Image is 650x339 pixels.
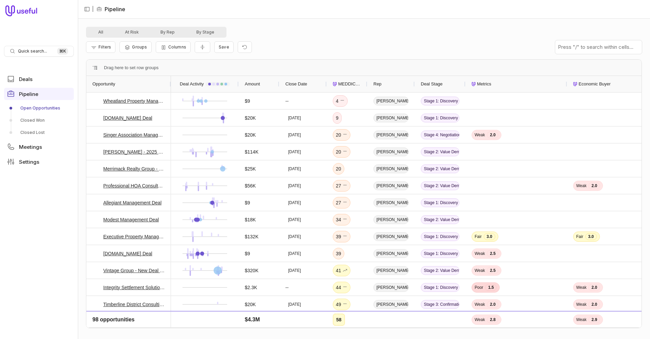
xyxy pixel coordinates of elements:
[288,149,301,155] time: [DATE]
[487,132,498,138] span: 2.0
[245,165,256,173] div: $25K
[19,144,42,149] span: Meetings
[103,250,152,258] a: [DOMAIN_NAME] Deal
[245,182,256,190] div: $56K
[373,181,409,190] span: [PERSON_NAME]
[373,80,382,88] span: Rep
[245,317,256,325] div: $99K
[421,215,459,224] span: Stage 2: Value Demonstration
[421,283,459,292] span: Stage 1: Discovery
[421,181,459,190] span: Stage 2: Value Demonstration
[343,300,347,308] span: No change
[336,266,347,275] div: 41
[86,41,115,53] button: Filter Pipeline
[87,28,114,36] button: All
[336,317,347,325] div: 49
[288,217,301,222] time: [DATE]
[103,283,165,292] a: Integrity Settlement Solutions - New Deal
[4,88,74,100] a: Pipeline
[588,284,600,291] span: 2.0
[373,164,409,173] span: [PERSON_NAME]
[373,249,409,258] span: [PERSON_NAME]
[421,300,459,309] span: Stage 3: Confirmation
[180,80,204,88] span: Deal Activity
[103,131,165,139] a: Singer Association Management - New Deal
[373,198,409,207] span: [PERSON_NAME]
[588,182,600,189] span: 2.0
[585,233,597,240] span: 3.0
[245,233,258,241] div: $132K
[4,156,74,168] a: Settings
[585,318,597,325] span: 3.0
[279,93,327,109] div: --
[214,41,234,53] button: Create a new saved view
[421,198,459,207] span: Stage 1: Discovery
[245,283,257,292] div: $2.3K
[576,183,586,188] span: Weak
[579,80,611,88] span: Economic Buyer
[245,300,256,308] div: $20K
[421,131,459,139] span: Stage 4: Negotiation
[487,250,498,257] span: 2.5
[82,4,92,14] button: Collapse sidebar
[288,251,301,256] time: [DATE]
[340,97,345,105] span: No change
[288,234,301,239] time: [DATE]
[487,318,498,325] span: 2.0
[285,80,307,88] span: Close Date
[4,141,74,153] a: Meetings
[245,80,260,88] span: Amount
[336,300,347,308] div: 49
[336,148,347,156] div: 20
[373,147,409,156] span: [PERSON_NAME]
[92,5,94,13] span: |
[576,234,583,239] span: Fair
[99,44,111,49] span: Filters
[4,115,74,126] a: Closed Won
[373,97,409,105] span: [PERSON_NAME]
[336,250,341,258] div: 39
[4,73,74,85] a: Deals
[4,103,74,138] div: Pipeline submenu
[343,199,347,207] span: No change
[245,266,258,275] div: $320K
[475,132,485,138] span: Weak
[19,92,38,97] span: Pipeline
[475,319,485,324] span: Weak
[186,28,225,36] button: By Stage
[343,182,347,190] span: No change
[103,97,165,105] a: Wheatland Property Management, Inc Deal
[336,182,347,190] div: 27
[19,77,32,82] span: Deals
[103,300,165,308] a: Timberline District Consulting - New Deal
[487,301,498,308] span: 2.0
[421,249,459,258] span: Stage 1: Discovery
[18,48,47,54] span: Quick search...
[288,115,301,121] time: [DATE]
[475,251,485,256] span: Weak
[475,268,485,273] span: Weak
[195,41,210,53] button: Collapse all rows
[168,44,186,49] span: Columns
[132,44,147,49] span: Groups
[4,103,74,114] a: Open Opportunities
[421,97,459,105] span: Stage 1: Discovery
[288,268,301,273] time: [DATE]
[421,232,459,241] span: Stage 1: Discovery
[156,41,191,53] button: Columns
[92,80,115,88] span: Opportunity
[96,5,125,13] li: Pipeline
[103,148,165,156] a: [PERSON_NAME] - 2025 Deal
[103,165,165,173] a: Merrimack Realty Group - New Deal
[288,200,301,205] time: [DATE]
[103,233,165,241] a: Executive Property Management - New Deal
[373,232,409,241] span: [PERSON_NAME]
[421,164,459,173] span: Stage 2: Value Demonstration
[475,285,483,290] span: Poor
[555,40,642,54] input: Press "/" to search within cells...
[104,64,158,72] span: Drag here to set row groups
[485,284,497,291] span: 1.5
[373,317,409,326] span: [PERSON_NAME]
[103,317,165,325] a: [PERSON_NAME] Property Management Deal
[103,266,165,275] a: Vintage Group - New Deal Q4 2025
